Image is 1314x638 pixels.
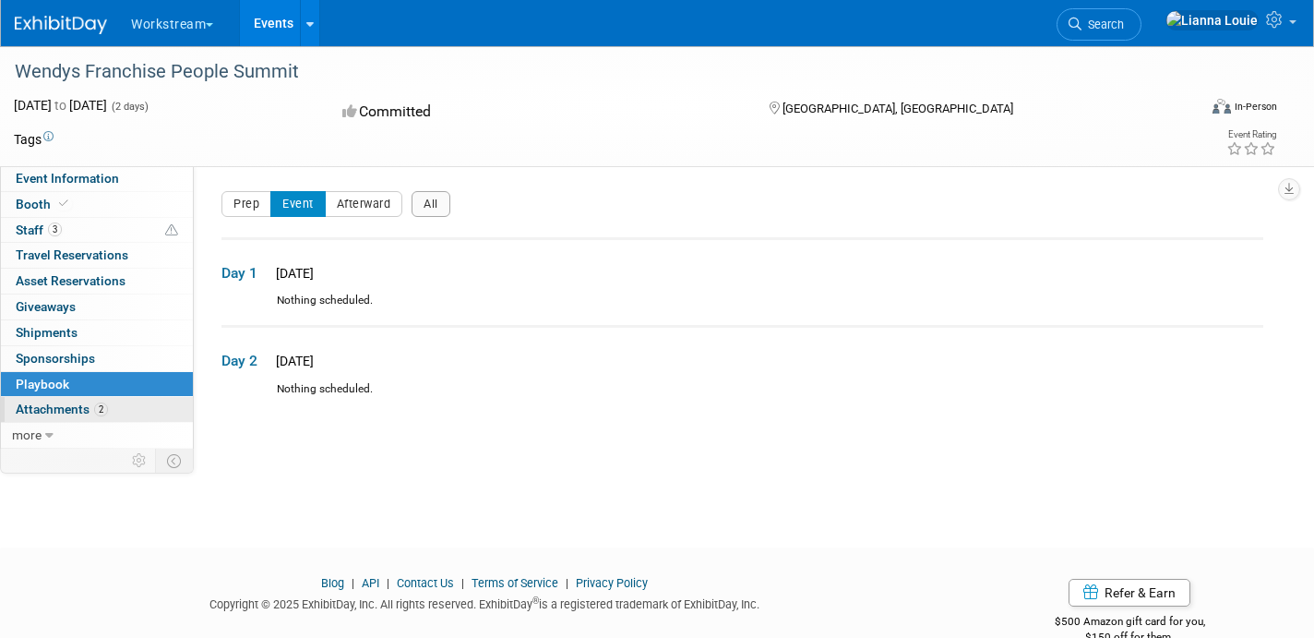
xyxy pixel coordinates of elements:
a: Contact Us [397,576,454,590]
a: Staff3 [1,218,193,243]
span: Attachments [16,402,108,416]
img: Format-Inperson.png [1212,99,1231,114]
td: Toggle Event Tabs [156,449,194,473]
button: Event [270,191,326,217]
a: Refer & Earn [1069,579,1190,607]
img: Lianna Louie [1165,10,1259,30]
button: All [412,191,450,217]
div: In-Person [1234,100,1277,114]
span: Playbook [16,377,69,391]
td: Tags [14,130,54,149]
a: Sponsorships [1,346,193,371]
td: Personalize Event Tab Strip [124,449,156,473]
a: Travel Reservations [1,243,193,268]
span: 3 [48,223,62,236]
span: Staff [16,223,62,237]
a: Event Information [1,166,193,191]
span: Day 1 [221,263,268,283]
span: 2 [94,403,108,416]
span: Travel Reservations [16,247,128,262]
a: Playbook [1,372,193,397]
img: ExhibitDay [15,16,107,34]
button: Afterward [325,191,403,217]
div: Event Rating [1226,130,1276,139]
span: Search [1081,18,1124,31]
span: [GEOGRAPHIC_DATA], [GEOGRAPHIC_DATA] [782,102,1013,115]
a: Search [1057,8,1141,41]
span: Asset Reservations [16,273,125,288]
div: Event Format [1090,96,1277,124]
div: Nothing scheduled. [221,381,1263,414]
a: Asset Reservations [1,269,193,294]
span: | [561,576,573,590]
a: Attachments2 [1,397,193,422]
span: [DATE] [270,266,314,281]
a: Blog [321,576,344,590]
div: Committed [337,96,739,128]
span: [DATE] [270,354,314,368]
span: Sponsorships [16,351,95,366]
span: to [52,98,69,113]
span: | [382,576,394,590]
a: Booth [1,192,193,217]
a: Privacy Policy [576,576,648,590]
span: Day 2 [221,351,268,371]
div: Nothing scheduled. [221,293,1263,325]
button: Prep [221,191,271,217]
span: Event Information [16,171,119,186]
i: Booth reservation complete [59,199,68,209]
span: | [347,576,359,590]
span: | [457,576,469,590]
span: [DATE] [DATE] [14,98,107,113]
a: Giveaways [1,295,193,319]
a: more [1,423,193,448]
a: API [362,576,379,590]
span: Giveaways [16,299,76,314]
span: (2 days) [110,101,149,113]
span: more [12,427,42,442]
a: Shipments [1,320,193,345]
sup: ® [532,596,539,606]
span: Shipments [16,325,78,340]
span: Potential Scheduling Conflict -- at least one attendee is tagged in another overlapping event. [165,223,178,239]
div: Wendys Franchise People Summit [8,55,1169,89]
div: Copyright © 2025 ExhibitDay, Inc. All rights reserved. ExhibitDay is a registered trademark of Ex... [14,592,954,613]
span: Booth [16,197,72,211]
a: Terms of Service [472,576,558,590]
